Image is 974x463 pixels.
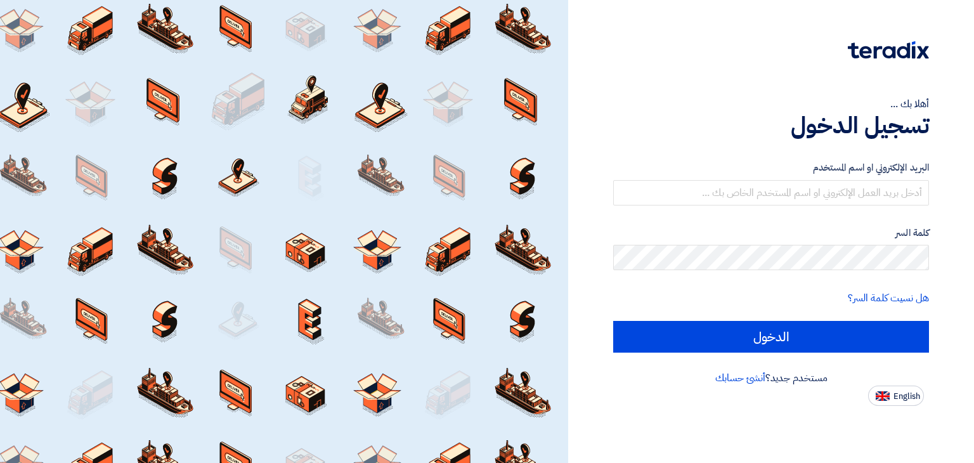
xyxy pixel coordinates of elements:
[613,112,929,140] h1: تسجيل الدخول
[613,160,929,175] label: البريد الإلكتروني او اسم المستخدم
[876,391,890,401] img: en-US.png
[715,370,765,386] a: أنشئ حسابك
[613,226,929,240] label: كلمة السر
[613,180,929,205] input: أدخل بريد العمل الإلكتروني او اسم المستخدم الخاص بك ...
[613,96,929,112] div: أهلا بك ...
[848,41,929,59] img: Teradix logo
[848,290,929,306] a: هل نسيت كلمة السر؟
[893,392,920,401] span: English
[868,386,924,406] button: English
[613,370,929,386] div: مستخدم جديد؟
[613,321,929,353] input: الدخول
